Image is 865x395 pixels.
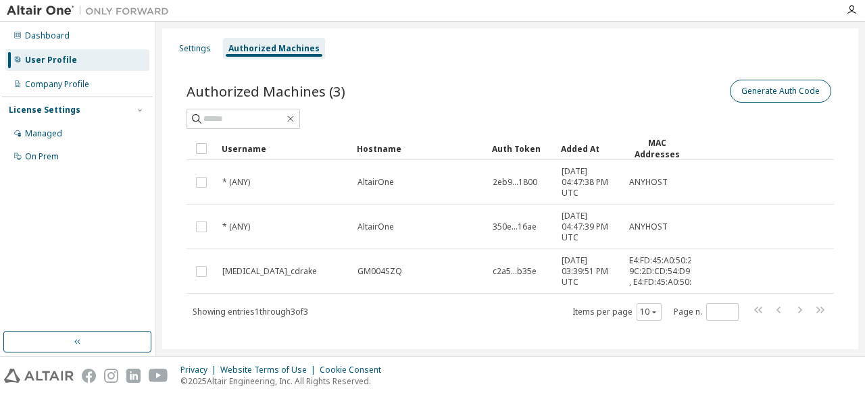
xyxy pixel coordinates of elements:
[222,266,317,277] span: [MEDICAL_DATA]_cdrake
[25,79,89,90] div: Company Profile
[180,365,220,375] div: Privacy
[7,4,176,18] img: Altair One
[562,211,617,243] span: [DATE] 04:47:39 PM UTC
[25,55,77,65] div: User Profile
[187,82,345,101] span: Authorized Machines (3)
[629,177,668,188] span: ANYHOST
[493,266,537,277] span: c2a5...b35e
[493,177,537,188] span: 2eb9...1800
[25,151,59,162] div: On Prem
[220,365,320,375] div: Website Terms of Use
[320,365,389,375] div: Cookie Consent
[149,369,168,383] img: youtube.svg
[4,369,74,383] img: altair_logo.svg
[357,266,402,277] span: GM004SZQ
[357,177,394,188] span: AltairOne
[104,369,118,383] img: instagram.svg
[228,43,320,54] div: Authorized Machines
[628,137,685,160] div: MAC Addresses
[730,80,831,103] button: Generate Auth Code
[572,303,662,321] span: Items per page
[562,166,617,199] span: [DATE] 04:47:38 PM UTC
[493,221,537,232] span: 350e...16ae
[222,221,250,232] span: * (ANY)
[562,255,617,288] span: [DATE] 03:39:51 PM UTC
[25,128,62,139] div: Managed
[126,369,141,383] img: linkedin.svg
[629,221,668,232] span: ANYHOST
[674,303,739,321] span: Page n.
[82,369,96,383] img: facebook.svg
[222,177,250,188] span: * (ANY)
[357,138,481,159] div: Hostname
[222,138,346,159] div: Username
[640,307,658,317] button: 10
[193,306,308,317] span: Showing entries 1 through 3 of 3
[357,221,394,232] span: AltairOne
[25,30,70,41] div: Dashboard
[629,255,703,288] span: E4:FD:45:A0:50:22 , 9C:2D:CD:54:D9:D1 , E4:FD:45:A0:50:1E
[179,43,211,54] div: Settings
[561,138,618,159] div: Added At
[180,375,389,387] p: © 2025 Altair Engineering, Inc. All Rights Reserved.
[492,138,550,159] div: Auth Token
[9,105,80,115] div: License Settings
